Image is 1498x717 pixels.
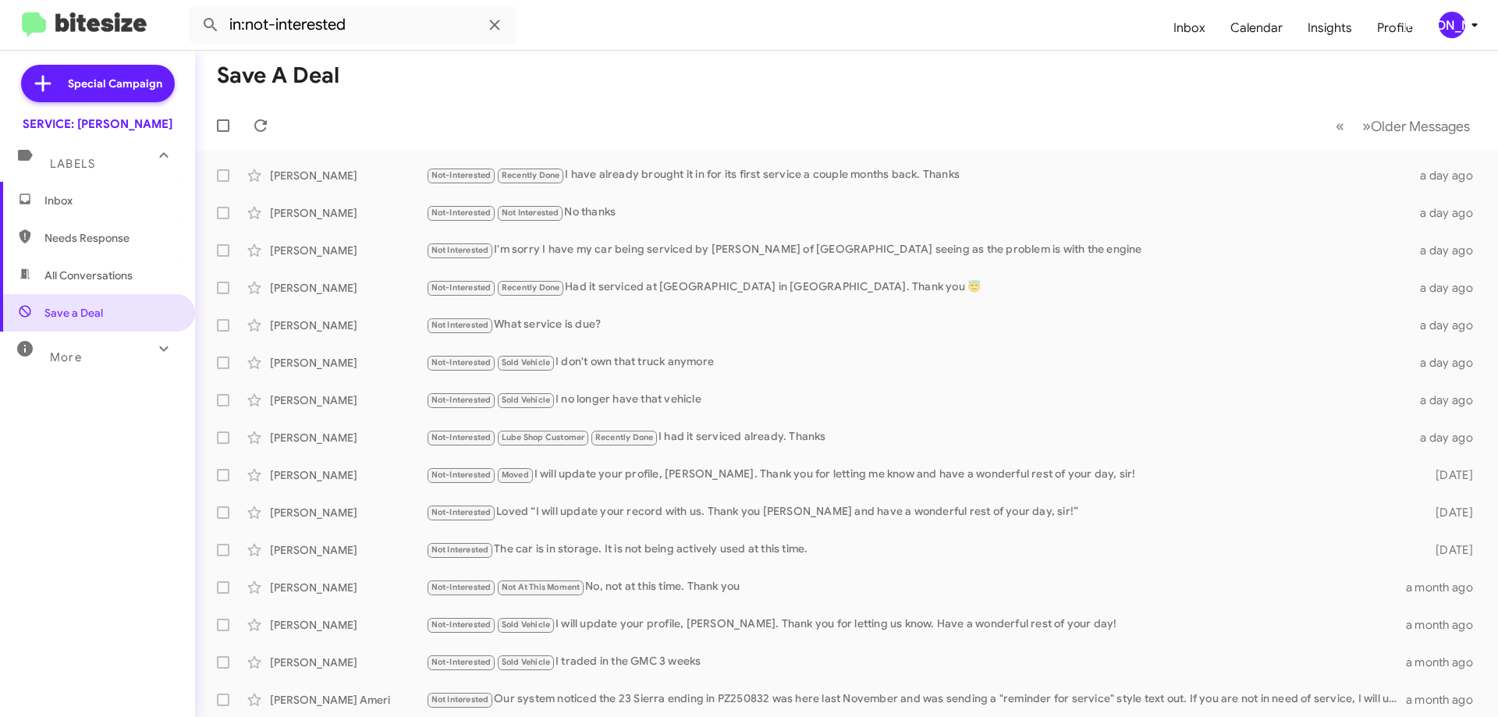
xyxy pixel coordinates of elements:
[21,65,175,102] a: Special Campaign
[1161,5,1218,51] a: Inbox
[1411,467,1486,483] div: [DATE]
[426,279,1411,296] div: Had it serviced at [GEOGRAPHIC_DATA] in [GEOGRAPHIC_DATA]. Thank you 😇
[502,282,560,293] span: Recently Done
[502,582,580,592] span: Not At This Moment
[431,470,492,480] span: Not-Interested
[502,657,550,667] span: Sold Vehicle
[426,166,1411,184] div: I have already brought it in for its first service a couple months back. Thanks
[431,507,492,517] span: Not-Interested
[270,318,426,333] div: [PERSON_NAME]
[1411,542,1486,558] div: [DATE]
[1411,168,1486,183] div: a day ago
[431,170,492,180] span: Not-Interested
[1411,205,1486,221] div: a day ago
[44,193,177,208] span: Inbox
[270,655,426,670] div: [PERSON_NAME]
[270,542,426,558] div: [PERSON_NAME]
[431,432,492,442] span: Not-Interested
[595,432,654,442] span: Recently Done
[270,168,426,183] div: [PERSON_NAME]
[426,241,1411,259] div: I'm sorry I have my car being serviced by [PERSON_NAME] of [GEOGRAPHIC_DATA] seeing as the proble...
[1327,110,1479,142] nav: Page navigation example
[1411,280,1486,296] div: a day ago
[431,582,492,592] span: Not-Interested
[1353,110,1479,142] button: Next
[1411,243,1486,258] div: a day ago
[1411,318,1486,333] div: a day ago
[1365,5,1425,51] a: Profile
[426,503,1411,521] div: Loved “I will update your record with us. Thank you [PERSON_NAME] and have a wonderful rest of yo...
[68,76,162,91] span: Special Campaign
[1411,505,1486,520] div: [DATE]
[431,619,492,630] span: Not-Interested
[270,617,426,633] div: [PERSON_NAME]
[217,63,339,88] h1: Save a Deal
[426,353,1411,371] div: I don't own that truck anymore
[426,428,1411,446] div: I had it serviced already. Thanks
[270,467,426,483] div: [PERSON_NAME]
[1425,12,1481,38] button: [PERSON_NAME]
[502,470,529,480] span: Moved
[1336,116,1344,136] span: «
[1362,116,1371,136] span: »
[1406,655,1486,670] div: a month ago
[1411,430,1486,445] div: a day ago
[431,208,492,218] span: Not-Interested
[1411,392,1486,408] div: a day ago
[502,432,585,442] span: Lube Shop Customer
[431,357,492,367] span: Not-Interested
[502,357,550,367] span: Sold Vehicle
[50,157,95,171] span: Labels
[270,692,426,708] div: [PERSON_NAME] Ameri
[270,505,426,520] div: [PERSON_NAME]
[189,6,516,44] input: Search
[50,350,82,364] span: More
[431,694,489,705] span: Not Interested
[502,619,550,630] span: Sold Vehicle
[270,355,426,371] div: [PERSON_NAME]
[1326,110,1354,142] button: Previous
[431,545,489,555] span: Not Interested
[270,243,426,258] div: [PERSON_NAME]
[431,245,489,255] span: Not Interested
[23,116,172,132] div: SERVICE: [PERSON_NAME]
[426,653,1406,671] div: I traded in the GMC 3 weeks
[44,268,133,283] span: All Conversations
[1371,118,1470,135] span: Older Messages
[1439,12,1465,38] div: [PERSON_NAME]
[426,616,1406,634] div: I will update your profile, [PERSON_NAME]. Thank you for letting us know. Have a wonderful rest o...
[431,657,492,667] span: Not-Interested
[270,280,426,296] div: [PERSON_NAME]
[426,316,1411,334] div: What service is due?
[431,395,492,405] span: Not-Interested
[270,205,426,221] div: [PERSON_NAME]
[426,690,1406,708] div: Our system noticed the 23 Sierra ending in PZ250832 was here last November and was sending a "rem...
[502,395,550,405] span: Sold Vehicle
[270,430,426,445] div: [PERSON_NAME]
[426,204,1411,222] div: No thanks
[502,208,559,218] span: Not Interested
[426,391,1411,409] div: I no longer have that vehicle
[1218,5,1295,51] a: Calendar
[1406,692,1486,708] div: a month ago
[426,578,1406,596] div: No, not at this time. Thank you
[270,392,426,408] div: [PERSON_NAME]
[44,305,103,321] span: Save a Deal
[44,230,177,246] span: Needs Response
[270,580,426,595] div: [PERSON_NAME]
[426,541,1411,559] div: The car is in storage. It is not being actively used at this time.
[431,282,492,293] span: Not-Interested
[502,170,560,180] span: Recently Done
[1295,5,1365,51] a: Insights
[1406,617,1486,633] div: a month ago
[431,320,489,330] span: Not Interested
[1406,580,1486,595] div: a month ago
[426,466,1411,484] div: I will update your profile, [PERSON_NAME]. Thank you for letting me know and have a wonderful res...
[1411,355,1486,371] div: a day ago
